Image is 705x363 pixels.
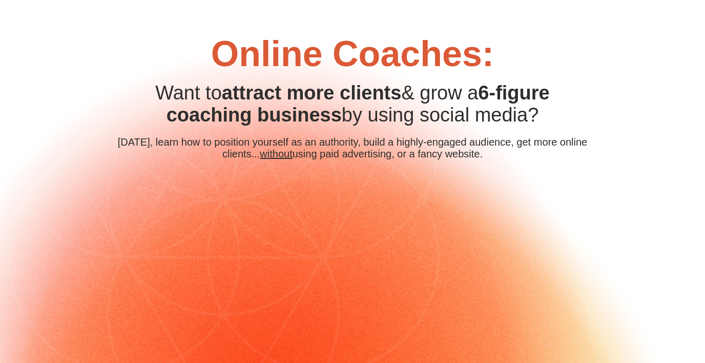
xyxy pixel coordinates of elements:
[211,34,494,74] b: Online Coaches:
[117,82,588,126] div: Want to & grow a by using social media?
[252,148,483,159] span: ... using paid advertising, or a fancy website.
[117,136,588,160] div: [DATE], learn how to position yourself as an authority, build a highly-engaged audience, get more...
[222,82,402,104] b: attract more clients
[260,148,292,159] u: without
[167,82,550,126] b: 6-figure coaching business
